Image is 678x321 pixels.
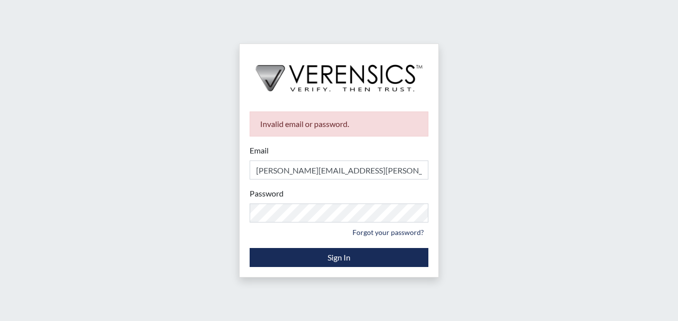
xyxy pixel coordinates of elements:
[250,111,428,136] div: Invalid email or password.
[250,248,428,267] button: Sign In
[240,44,438,102] img: logo-wide-black.2aad4157.png
[250,187,284,199] label: Password
[250,160,428,179] input: Email
[250,144,269,156] label: Email
[348,224,428,240] a: Forgot your password?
